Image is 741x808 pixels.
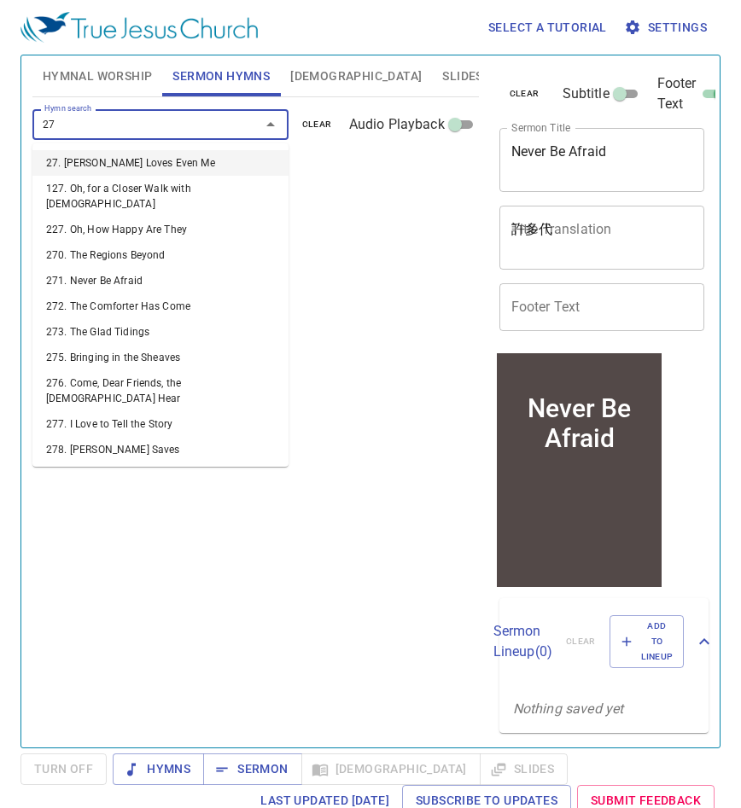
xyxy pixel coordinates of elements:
[20,12,258,43] img: True Jesus Church
[513,700,624,717] i: Nothing saved yet
[349,114,445,135] span: Audio Playback
[627,17,707,38] span: Settings
[621,619,674,666] span: Add to Lineup
[621,12,714,44] button: Settings
[259,113,283,137] button: Close
[290,66,422,87] span: [DEMOGRAPHIC_DATA]
[32,462,289,488] li: 279. There Is a Gate That Stands Ajar
[493,349,666,591] iframe: from-child
[511,143,693,176] textarea: Never Be Afraid
[43,66,153,87] span: Hymnal Worship
[442,66,482,87] span: Slides
[32,176,289,217] li: 127. Oh, for a Closer Walk with [DEMOGRAPHIC_DATA]
[563,84,610,104] span: Subtitle
[657,73,697,114] span: Footer Text
[510,86,540,102] span: clear
[172,66,270,87] span: Sermon Hymns
[302,117,332,132] span: clear
[32,370,289,411] li: 276. Come, Dear Friends, the [DEMOGRAPHIC_DATA] Hear
[203,753,301,785] button: Sermon
[292,114,342,135] button: clear
[32,345,289,370] li: 275. Bringing in the Sheaves
[499,84,550,104] button: clear
[493,621,552,662] p: Sermon Lineup ( 0 )
[113,753,204,785] button: Hymns
[32,411,289,437] li: 277. I Love to Tell the Story
[610,615,685,669] button: Add to Lineup
[488,17,607,38] span: Select a tutorial
[32,242,289,268] li: 270. The Regions Beyond
[32,150,289,176] li: 27. [PERSON_NAME] Loves Even Me
[481,12,614,44] button: Select a tutorial
[32,217,289,242] li: 227. Oh, How Happy Are They
[32,319,289,345] li: 273. The Glad Tidings
[499,598,709,686] div: Sermon Lineup(0)clearAdd to Lineup
[126,759,190,780] span: Hymns
[32,294,289,319] li: 272. The Comforter Has Come
[32,268,289,294] li: 271. Never Be Afraid
[217,759,288,780] span: Sermon
[32,437,289,462] li: 278. [PERSON_NAME] Saves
